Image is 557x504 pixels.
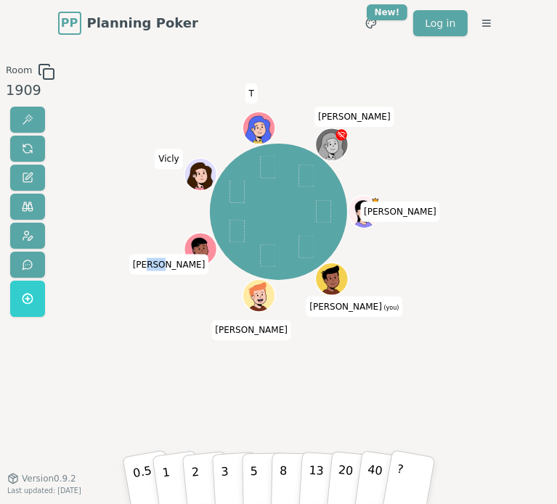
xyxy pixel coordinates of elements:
[6,80,55,102] div: 1909
[58,12,198,35] a: PPPlanning Poker
[7,473,76,484] button: Version0.9.2
[10,223,45,249] button: Change avatar
[129,254,209,274] span: Click to change your name
[61,15,78,32] span: PP
[6,63,32,80] span: Room
[413,10,467,36] a: Log in
[382,305,399,311] span: (you)
[155,149,182,169] span: Click to change your name
[10,136,45,162] button: Reset votes
[10,281,45,317] button: Get a named room
[10,194,45,220] button: Watch only
[306,297,402,317] span: Click to change your name
[245,83,258,103] span: Click to change your name
[360,202,440,222] span: Click to change your name
[358,10,384,36] button: New!
[317,263,347,294] button: Click to change your avatar
[314,107,394,127] span: Click to change your name
[367,4,408,20] div: New!
[211,320,291,340] span: Click to change your name
[22,473,76,484] span: Version 0.9.2
[10,165,45,191] button: Change name
[10,252,45,278] button: Send feedback
[10,107,45,133] button: Reveal votes
[87,13,198,33] span: Planning Poker
[372,197,380,205] span: Gary is the host
[7,487,81,495] span: Last updated: [DATE]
